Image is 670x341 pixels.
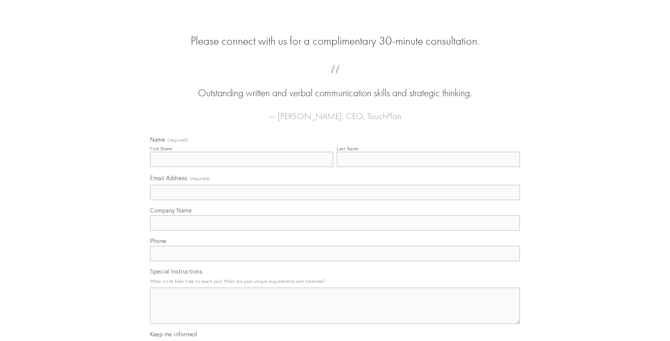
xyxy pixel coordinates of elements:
blockquote: Outstanding written and verbal communication skills and strategic thinking. [162,72,508,100]
span: Email Address [150,174,187,182]
p: What is the best time to reach you? What are your unique requirements and timelines? [150,276,520,286]
h2: Please connect with us for a complimentary 30-minute consultation. [150,34,520,48]
div: Last Name [337,146,359,151]
div: First Name [150,146,172,151]
span: “ [162,72,508,86]
span: Keep me informed [150,330,197,338]
span: Company Name [150,207,191,214]
span: Special Instructions [150,268,202,275]
figcaption: — [PERSON_NAME], CEO, TouchPlan [162,100,508,123]
span: (required) [190,174,210,183]
span: Name [150,136,165,143]
span: Phone [150,237,166,244]
span: (required) [167,138,188,142]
